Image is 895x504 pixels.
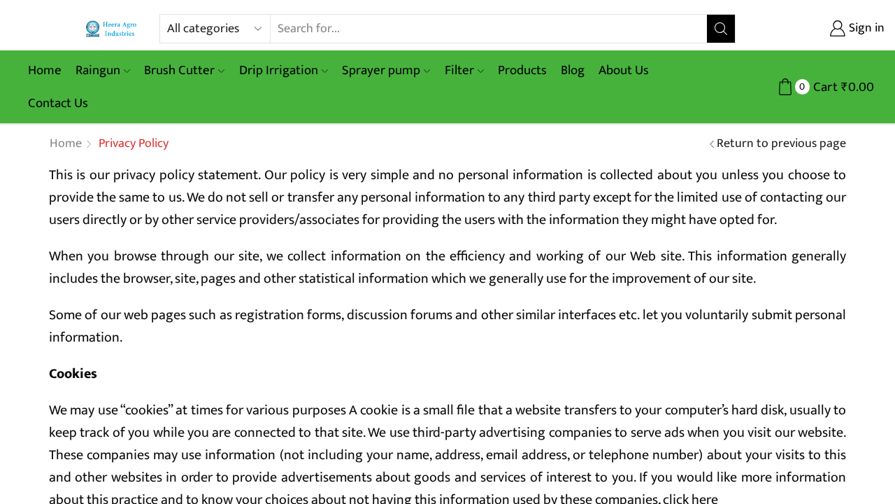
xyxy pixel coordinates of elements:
[137,54,231,87] a: Brush Cutter
[49,362,97,386] strong: Cookies
[438,54,491,87] a: Filter
[554,54,592,87] a: Blog
[841,76,874,98] bdi: 0.00
[795,79,810,94] span: 0
[845,20,885,38] span: Sign in
[841,76,848,98] span: ₹
[592,54,656,87] a: About Us
[271,15,707,43] input: Search for...
[49,164,846,231] p: This is our privacy policy statement. Our policy is very simple and no personal information is co...
[335,54,437,87] a: Sprayer pump
[21,87,95,120] a: Contact Us
[750,74,874,100] a: 0 Cart ₹0.00
[491,54,554,87] a: Products
[49,135,83,153] a: Home
[757,16,885,41] a: Sign in
[707,15,735,43] button: Search button
[49,245,846,290] p: When you browse through our site, we collect information on the efficiency and working of our Web...
[810,78,838,97] span: Cart
[49,304,846,349] p: Some of our web pages such as registration forms, discussion forums and other similar interfaces ...
[99,133,169,154] span: Privacy Policy
[717,135,846,153] a: Return to previous page
[21,54,69,87] a: Home
[69,54,137,87] a: Raingun
[232,54,335,87] a: Drip Irrigation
